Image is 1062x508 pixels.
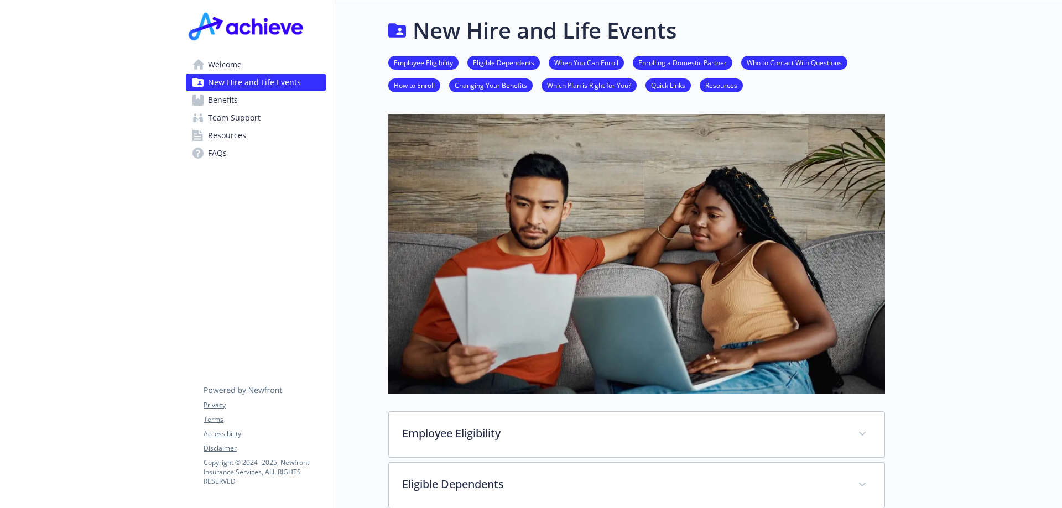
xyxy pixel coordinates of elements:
[633,57,732,67] a: Enrolling a Domestic Partner
[208,74,301,91] span: New Hire and Life Events
[402,476,845,493] p: Eligible Dependents
[208,56,242,74] span: Welcome
[208,127,246,144] span: Resources
[741,57,847,67] a: Who to Contact With Questions
[186,56,326,74] a: Welcome
[186,127,326,144] a: Resources
[645,80,691,90] a: Quick Links
[413,14,676,47] h1: New Hire and Life Events
[204,415,325,425] a: Terms
[388,80,440,90] a: How to Enroll
[204,400,325,410] a: Privacy
[208,109,261,127] span: Team Support
[204,458,325,486] p: Copyright © 2024 - 2025 , Newfront Insurance Services, ALL RIGHTS RESERVED
[388,57,459,67] a: Employee Eligibility
[208,91,238,109] span: Benefits
[204,443,325,453] a: Disclaimer
[186,91,326,109] a: Benefits
[402,425,845,442] p: Employee Eligibility
[449,80,533,90] a: Changing Your Benefits
[700,80,743,90] a: Resources
[542,80,637,90] a: Which Plan is Right for You?
[186,144,326,162] a: FAQs
[208,144,227,162] span: FAQs
[389,463,884,508] div: Eligible Dependents
[388,114,885,394] img: new hire page banner
[186,74,326,91] a: New Hire and Life Events
[389,412,884,457] div: Employee Eligibility
[186,109,326,127] a: Team Support
[204,429,325,439] a: Accessibility
[549,57,624,67] a: When You Can Enroll
[467,57,540,67] a: Eligible Dependents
